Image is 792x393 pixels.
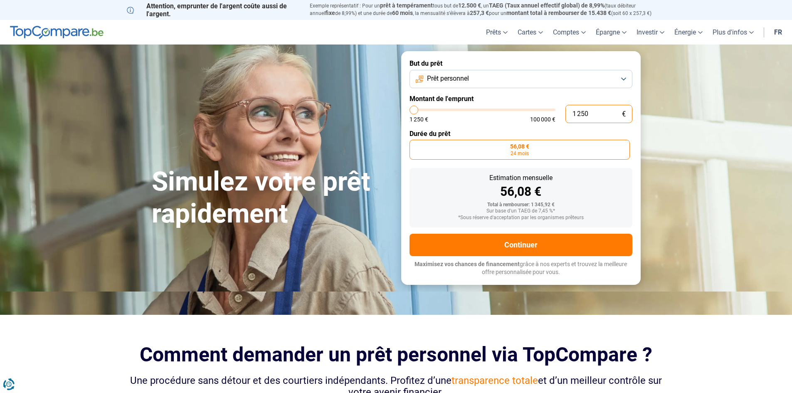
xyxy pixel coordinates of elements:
label: Montant de l'emprunt [410,95,632,103]
a: fr [769,20,787,44]
a: Investir [632,20,669,44]
div: Sur base d'un TAEG de 7,45 %* [416,208,626,214]
h1: Simulez votre prêt rapidement [152,166,391,230]
div: 56,08 € [416,185,626,198]
span: Maximisez vos chances de financement [415,261,520,267]
div: *Sous réserve d'acceptation par les organismes prêteurs [416,215,626,221]
a: Comptes [548,20,591,44]
span: Prêt personnel [427,74,469,83]
div: Total à rembourser: 1 345,92 € [416,202,626,208]
a: Prêts [481,20,513,44]
p: grâce à nos experts et trouvez la meilleure offre personnalisée pour vous. [410,260,632,277]
span: € [622,111,626,118]
a: Énergie [669,20,708,44]
div: Estimation mensuelle [416,175,626,181]
span: TAEG (Taux annuel effectif global) de 8,99% [489,2,604,9]
label: But du prêt [410,59,632,67]
span: 56,08 € [510,143,529,149]
button: Prêt personnel [410,70,632,88]
p: Attention, emprunter de l'argent coûte aussi de l'argent. [127,2,300,18]
p: Exemple représentatif : Pour un tous but de , un (taux débiteur annuel de 8,99%) et une durée de ... [310,2,666,17]
label: Durée du prêt [410,130,632,138]
span: 1 250 € [410,116,428,122]
button: Continuer [410,234,632,256]
span: 257,3 € [470,10,489,16]
span: prêt à tempérament [380,2,433,9]
img: TopCompare [10,26,104,39]
span: 24 mois [511,151,529,156]
span: montant total à rembourser de 15.438 € [506,10,611,16]
span: 100 000 € [530,116,555,122]
span: 12.500 € [458,2,481,9]
span: 60 mois [392,10,413,16]
a: Plus d'infos [708,20,759,44]
span: fixe [325,10,335,16]
a: Cartes [513,20,548,44]
a: Épargne [591,20,632,44]
span: transparence totale [452,375,538,386]
h2: Comment demander un prêt personnel via TopCompare ? [127,343,666,366]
